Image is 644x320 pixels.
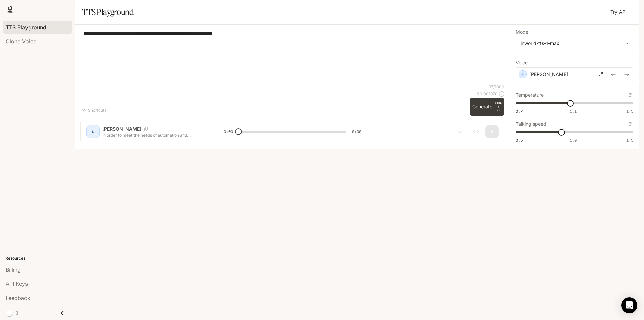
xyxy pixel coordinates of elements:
[516,37,633,50] div: inworld-tts-1-max
[495,101,502,113] p: ⏎
[495,101,502,109] p: CTRL +
[516,137,523,143] span: 0.5
[516,93,544,97] p: Temperature
[80,105,109,116] button: Shortcuts
[626,108,633,114] span: 1.5
[570,108,577,114] span: 1.1
[487,84,504,90] p: 197 / 1000
[516,122,546,126] p: Talking speed
[608,5,629,19] a: Try API
[626,120,633,128] button: Reset to default
[529,71,568,78] p: [PERSON_NAME]
[626,91,633,99] button: Reset to default
[82,5,134,19] h1: TTS Playground
[516,108,523,114] span: 0.7
[570,137,577,143] span: 1.0
[470,98,504,116] button: GenerateCTRL +⏎
[516,30,529,34] p: Model
[626,137,633,143] span: 1.5
[621,297,637,313] div: Open Intercom Messenger
[521,40,622,47] div: inworld-tts-1-max
[516,60,528,65] p: Voice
